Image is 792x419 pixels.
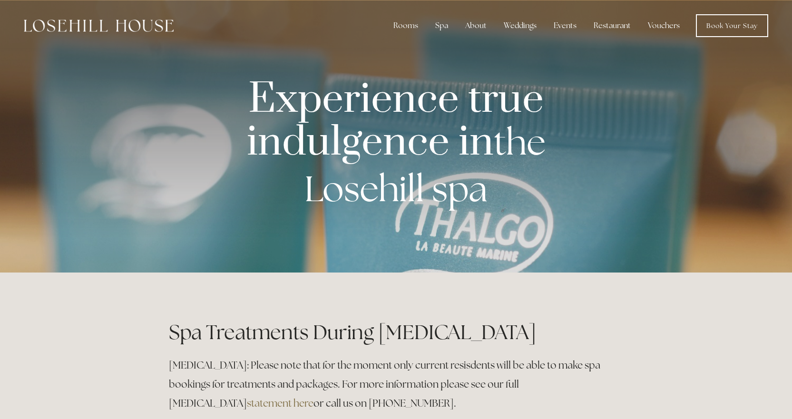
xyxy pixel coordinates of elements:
[546,16,584,35] div: Events
[184,81,608,212] p: Experience true indulgence in
[696,14,768,37] a: Book Your Stay
[169,356,624,413] h3: [MEDICAL_DATA]: Please note that for the moment only current resisdents will be able to make spa ...
[428,16,456,35] div: Spa
[386,16,426,35] div: Rooms
[304,118,546,212] strong: the Losehill spa
[586,16,638,35] div: Restaurant
[169,318,624,346] h1: Spa Treatments During [MEDICAL_DATA]
[24,19,174,32] img: Losehill House
[640,16,687,35] a: Vouchers
[247,397,313,409] a: statement here
[496,16,544,35] div: Weddings
[458,16,494,35] div: About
